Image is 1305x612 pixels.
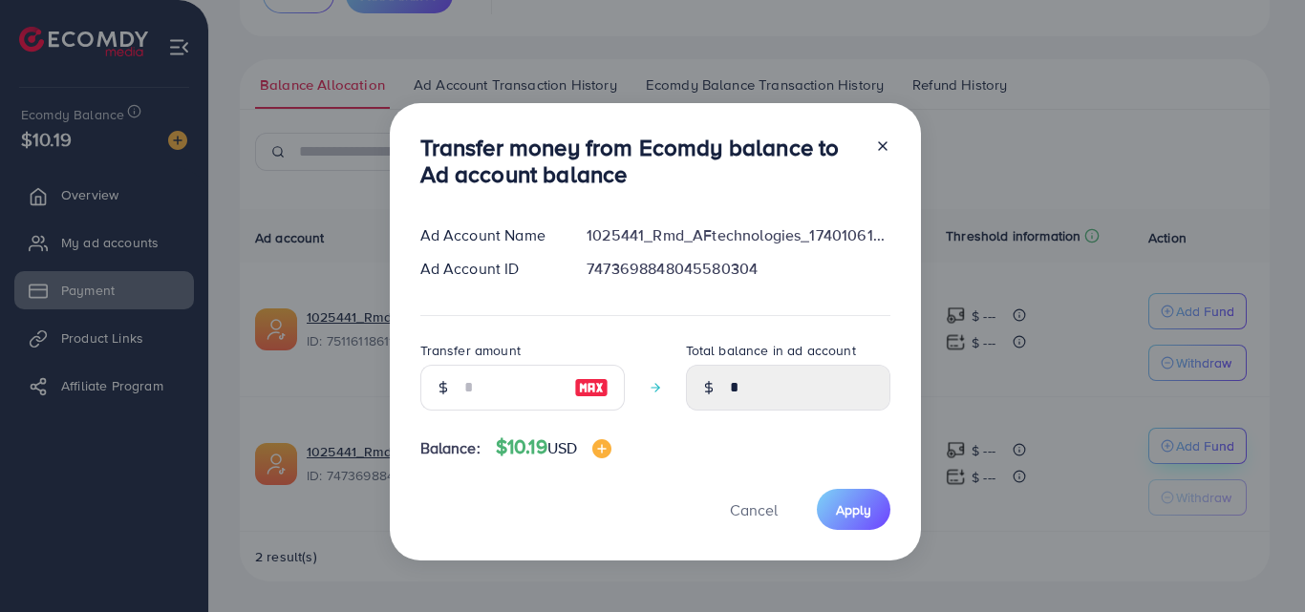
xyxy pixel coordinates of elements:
button: Apply [817,489,890,530]
label: Transfer amount [420,341,521,360]
span: Apply [836,500,871,519]
span: Balance: [420,437,481,459]
div: Ad Account Name [405,224,572,246]
span: Cancel [730,499,778,520]
img: image [574,376,609,399]
h4: $10.19 [496,435,611,459]
img: image [592,439,611,458]
div: Ad Account ID [405,258,572,280]
span: USD [547,437,577,458]
button: Cancel [706,489,802,530]
h3: Transfer money from Ecomdy balance to Ad account balance [420,134,860,189]
label: Total balance in ad account [686,341,856,360]
div: 1025441_Rmd_AFtechnologies_1740106118522 [571,224,905,246]
iframe: Chat [1224,526,1291,598]
div: 7473698848045580304 [571,258,905,280]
